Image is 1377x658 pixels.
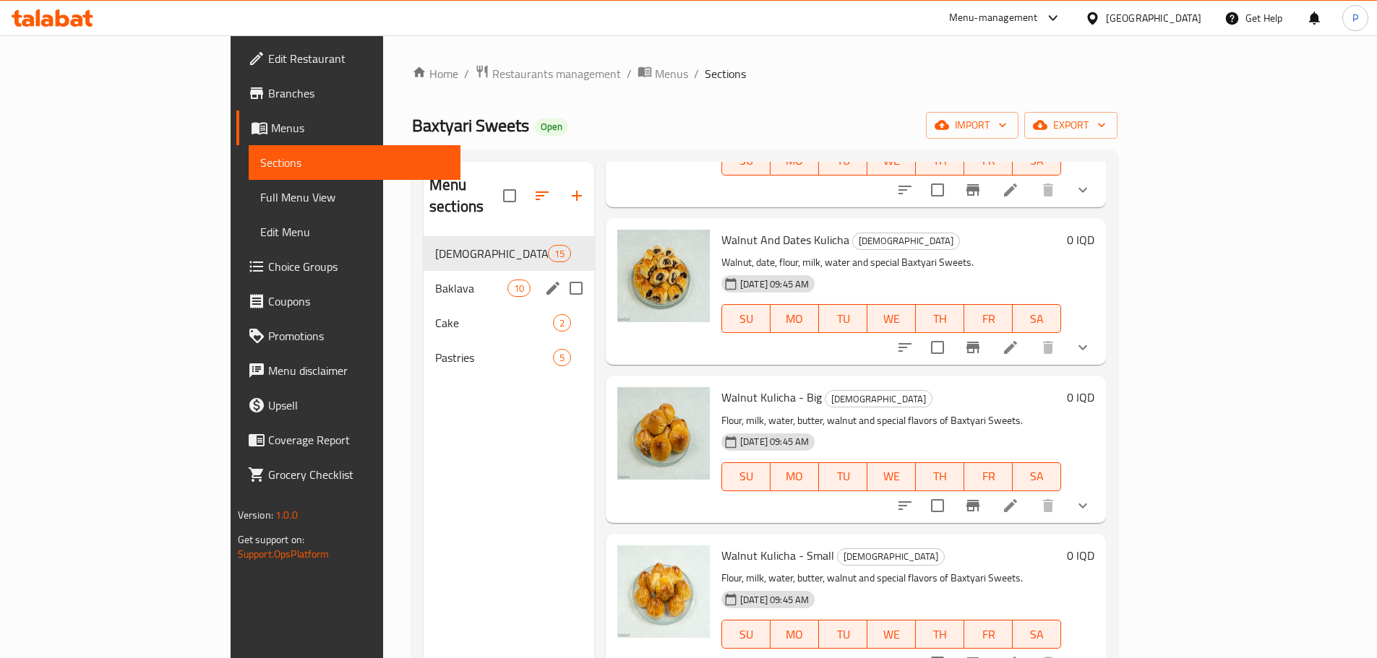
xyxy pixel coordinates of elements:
div: Menu-management [949,9,1038,27]
button: WE [867,462,916,491]
span: Menus [271,119,449,137]
span: 2 [554,316,570,330]
a: Edit menu item [1002,339,1019,356]
span: [DEMOGRAPHIC_DATA] [838,548,944,565]
span: Full Menu View [260,189,449,206]
button: import [926,112,1018,139]
p: Flour, milk, water, butter, walnut and special flavors of Baxtyari Sweets. [721,569,1061,587]
button: edit [542,277,564,299]
span: Select all sections [494,181,525,211]
div: items [553,314,571,332]
img: Walnut Kulicha - Small [617,545,710,638]
span: Coverage Report [268,431,449,449]
button: show more [1065,488,1100,523]
div: Kulicha [435,245,548,262]
svg: Show Choices [1074,339,1091,356]
button: TU [819,462,867,491]
button: Branch-specific-item [956,488,990,523]
div: Open [535,118,568,136]
button: SA [1013,304,1061,333]
span: FR [970,150,1007,171]
span: WE [873,308,910,329]
button: Add section [559,178,594,213]
a: Edit Menu [249,215,460,249]
button: Branch-specific-item [956,173,990,207]
a: Coupons [236,284,460,319]
span: Pastries [435,349,553,366]
button: SA [1013,462,1061,491]
button: Branch-specific-item [956,330,990,365]
button: sort-choices [888,173,922,207]
span: Walnut Kulicha - Big [721,386,822,408]
img: Walnut Kulicha - Big [617,387,710,480]
button: FR [964,462,1013,491]
span: SU [728,308,765,329]
button: MO [771,304,819,333]
a: Branches [236,76,460,111]
span: [DEMOGRAPHIC_DATA] [853,233,959,249]
span: Version: [238,506,273,524]
span: SA [1018,150,1055,171]
span: Baklava [435,280,507,297]
span: Coupons [268,293,449,310]
span: import [938,116,1007,134]
span: MO [776,150,813,171]
button: TU [819,620,867,649]
button: export [1024,112,1118,139]
span: TH [922,308,958,329]
span: [DEMOGRAPHIC_DATA] [435,245,548,262]
span: Choice Groups [268,258,449,275]
span: 5 [554,351,570,365]
button: SU [721,620,771,649]
span: Sections [705,65,746,82]
span: [DEMOGRAPHIC_DATA] [825,391,932,407]
a: Support.OpsPlatform [238,545,330,563]
a: Upsell [236,388,460,423]
span: 10 [508,282,530,295]
a: Edit menu item [1002,181,1019,199]
span: Upsell [268,397,449,414]
a: Menus [638,64,688,83]
a: Coverage Report [236,423,460,457]
p: Flour, milk, water, butter, walnut and special flavors of Baxtyari Sweets. [721,412,1061,430]
button: MO [771,620,819,649]
span: Branches [268,85,449,102]
span: Cake [435,314,553,332]
span: FR [970,624,1007,645]
li: / [627,65,632,82]
div: Baklava10edit [424,271,594,306]
span: 1.0.0 [275,506,298,524]
button: MO [771,462,819,491]
nav: breadcrumb [412,64,1118,83]
span: Grocery Checklist [268,466,449,483]
button: FR [964,304,1013,333]
span: TH [922,466,958,487]
span: FR [970,466,1007,487]
button: FR [964,620,1013,649]
span: Select to update [922,490,953,521]
span: Open [535,121,568,133]
div: Kulicha [825,390,932,407]
a: Menus [236,111,460,145]
span: Select to update [922,332,953,363]
span: TU [825,466,862,487]
span: TH [922,624,958,645]
div: items [548,245,571,262]
span: MO [776,308,813,329]
span: FR [970,308,1007,329]
button: SU [721,462,771,491]
button: sort-choices [888,488,922,523]
button: delete [1031,173,1065,207]
a: Sections [249,145,460,180]
button: TH [916,304,964,333]
span: Get support on: [238,530,304,549]
a: Edit Restaurant [236,41,460,76]
button: TH [916,462,964,491]
button: TH [916,620,964,649]
button: WE [867,304,916,333]
span: SU [728,466,765,487]
span: Walnut And Dates Kulicha [721,229,849,251]
span: TU [825,624,862,645]
a: Full Menu View [249,180,460,215]
span: MO [776,466,813,487]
